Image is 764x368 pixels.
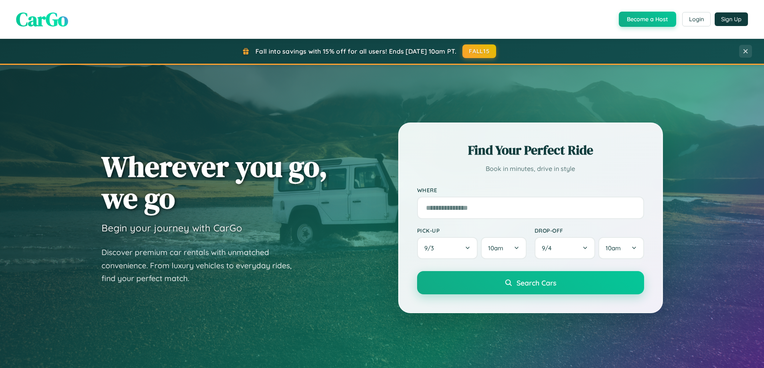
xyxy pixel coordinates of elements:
[535,237,596,259] button: 9/4
[488,244,503,252] span: 10am
[424,244,438,252] span: 9 / 3
[517,278,556,287] span: Search Cars
[101,246,302,285] p: Discover premium car rentals with unmatched convenience. From luxury vehicles to everyday rides, ...
[16,6,68,32] span: CarGo
[417,187,644,193] label: Where
[715,12,748,26] button: Sign Up
[417,163,644,175] p: Book in minutes, drive in style
[606,244,621,252] span: 10am
[417,237,478,259] button: 9/3
[417,271,644,294] button: Search Cars
[481,237,526,259] button: 10am
[598,237,644,259] button: 10am
[101,222,242,234] h3: Begin your journey with CarGo
[417,227,527,234] label: Pick-up
[417,141,644,159] h2: Find Your Perfect Ride
[101,151,328,214] h1: Wherever you go, we go
[535,227,644,234] label: Drop-off
[255,47,456,55] span: Fall into savings with 15% off for all users! Ends [DATE] 10am PT.
[619,12,676,27] button: Become a Host
[542,244,555,252] span: 9 / 4
[682,12,711,26] button: Login
[462,44,496,58] button: FALL15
